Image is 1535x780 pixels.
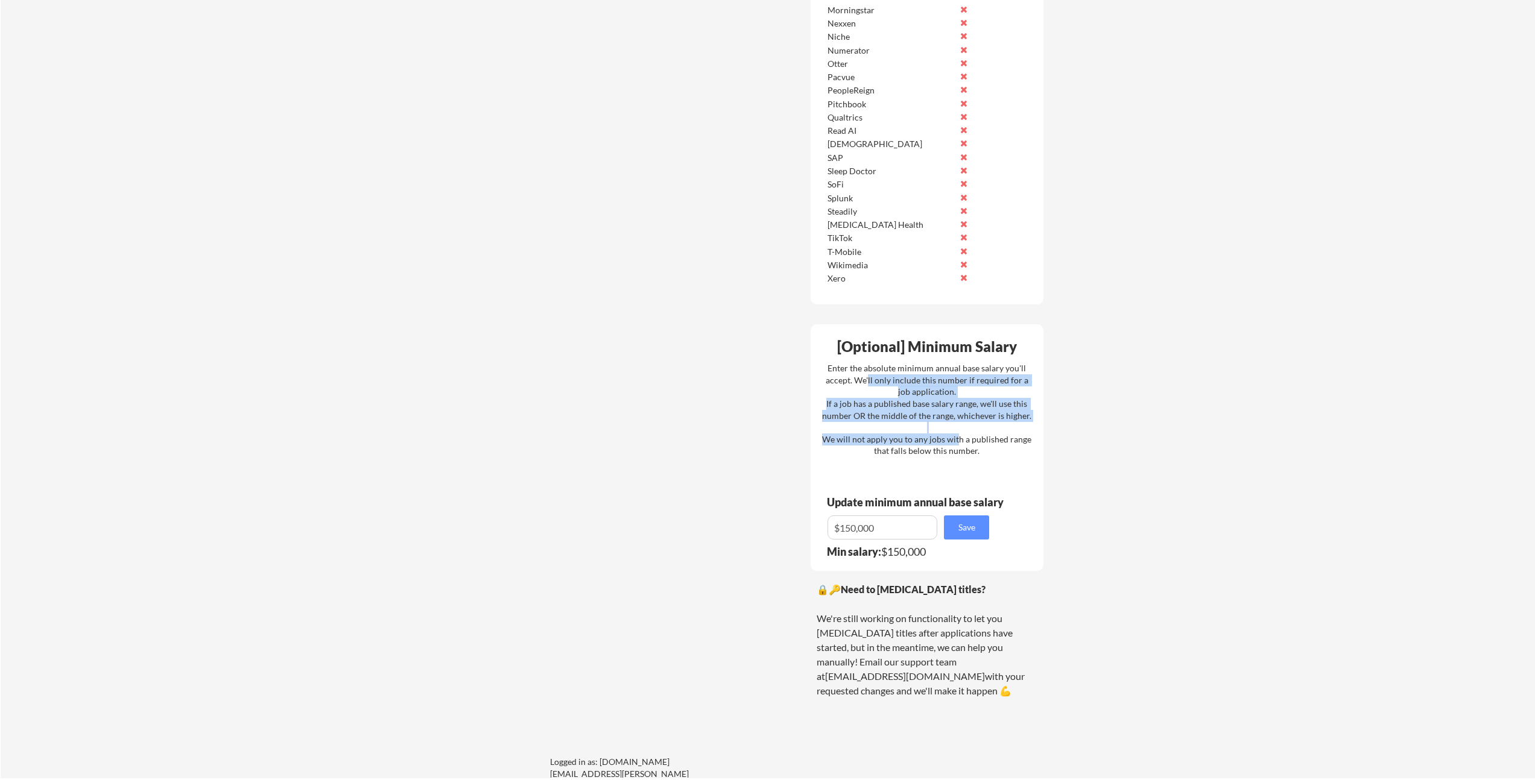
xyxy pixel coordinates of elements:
div: Steadily [828,206,955,218]
div: Sleep Doctor [828,165,955,177]
input: E.g. $100,000 [828,515,937,539]
div: 🔒🔑 We're still working on functionality to let you [MEDICAL_DATA] titles after applications have ... [817,582,1037,698]
div: Splunk [828,192,955,204]
div: SAP [828,152,955,164]
div: Niche [828,31,955,43]
button: Save [944,515,989,539]
div: Pacvue [828,71,955,83]
div: Read AI [828,125,955,137]
div: [DEMOGRAPHIC_DATA] [828,138,955,150]
strong: Need to [MEDICAL_DATA] titles? [841,583,986,595]
div: $150,000 [827,546,997,557]
div: Xero [828,272,955,285]
div: [MEDICAL_DATA] Health [828,219,955,231]
strong: Min salary: [827,545,881,558]
div: TikTok [828,232,955,244]
div: Pitchbook [828,98,955,110]
div: Qualtrics [828,112,955,124]
div: Otter [828,58,955,70]
div: Numerator [828,45,955,57]
a: [EMAIL_ADDRESS][DOMAIN_NAME] [825,670,985,682]
div: Wikimedia [828,259,955,271]
div: Update minimum annual base salary [827,497,1008,508]
div: T-Mobile [828,246,955,258]
div: Morningstar [828,4,955,16]
div: PeopleReign [828,84,955,96]
div: [Optional] Minimum Salary [815,339,1039,354]
div: Enter the absolute minimum annual base salary you'll accept. We'll only include this number if re... [822,362,1031,457]
div: Nexxen [828,17,955,30]
div: SoFi [828,178,955,190]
